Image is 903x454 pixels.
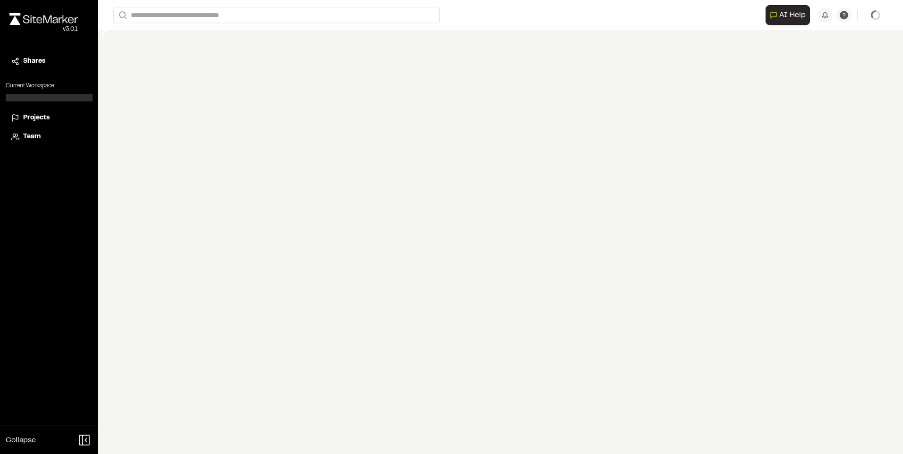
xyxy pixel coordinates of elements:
[766,5,810,25] button: Open AI Assistant
[9,25,78,34] div: Oh geez...please don't...
[6,435,36,446] span: Collapse
[113,8,130,23] button: Search
[9,13,78,25] img: rebrand.png
[23,56,45,67] span: Shares
[779,9,806,21] span: AI Help
[23,132,41,142] span: Team
[23,113,50,123] span: Projects
[6,82,93,90] p: Current Workspace
[11,113,87,123] a: Projects
[11,56,87,67] a: Shares
[766,5,814,25] div: Open AI Assistant
[11,132,87,142] a: Team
